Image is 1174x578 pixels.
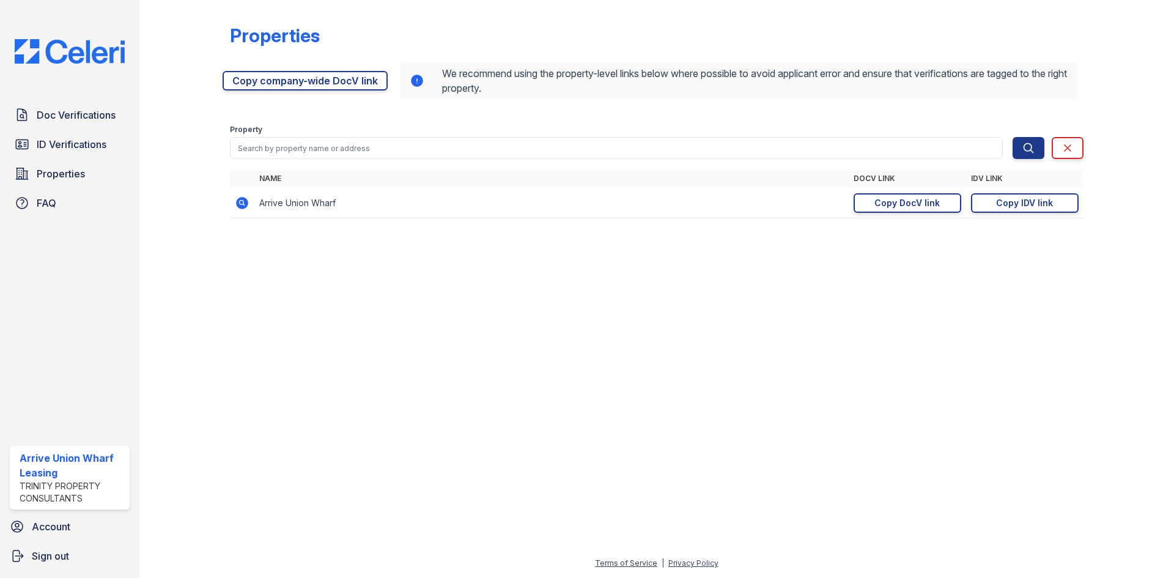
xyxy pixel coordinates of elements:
a: Copy IDV link [971,193,1079,213]
div: Copy IDV link [996,197,1053,209]
input: Search by property name or address [230,137,1003,159]
span: Sign out [32,549,69,563]
span: Account [32,519,70,534]
div: We recommend using the property-level links below where possible to avoid applicant error and ens... [400,61,1079,100]
div: | [662,558,664,568]
div: Copy DocV link [874,197,940,209]
a: Sign out [5,544,135,568]
th: IDV Link [966,169,1084,188]
div: Trinity Property Consultants [20,480,125,505]
span: FAQ [37,196,56,210]
a: Terms of Service [595,558,657,568]
a: Copy DocV link [854,193,961,213]
span: Properties [37,166,85,181]
a: Account [5,514,135,539]
span: Doc Verifications [37,108,116,122]
a: Properties [10,161,130,186]
img: CE_Logo_Blue-a8612792a0a2168367f1c8372b55b34899dd931a85d93a1a3d3e32e68fde9ad4.png [5,39,135,64]
th: Name [254,169,849,188]
th: DocV Link [849,169,966,188]
a: ID Verifications [10,132,130,157]
a: Copy company-wide DocV link [223,71,388,91]
div: Arrive Union Wharf Leasing [20,451,125,480]
a: FAQ [10,191,130,215]
td: Arrive Union Wharf [254,188,849,218]
a: Doc Verifications [10,103,130,127]
div: Properties [230,24,320,46]
span: ID Verifications [37,137,106,152]
label: Property [230,125,262,135]
a: Privacy Policy [668,558,718,568]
